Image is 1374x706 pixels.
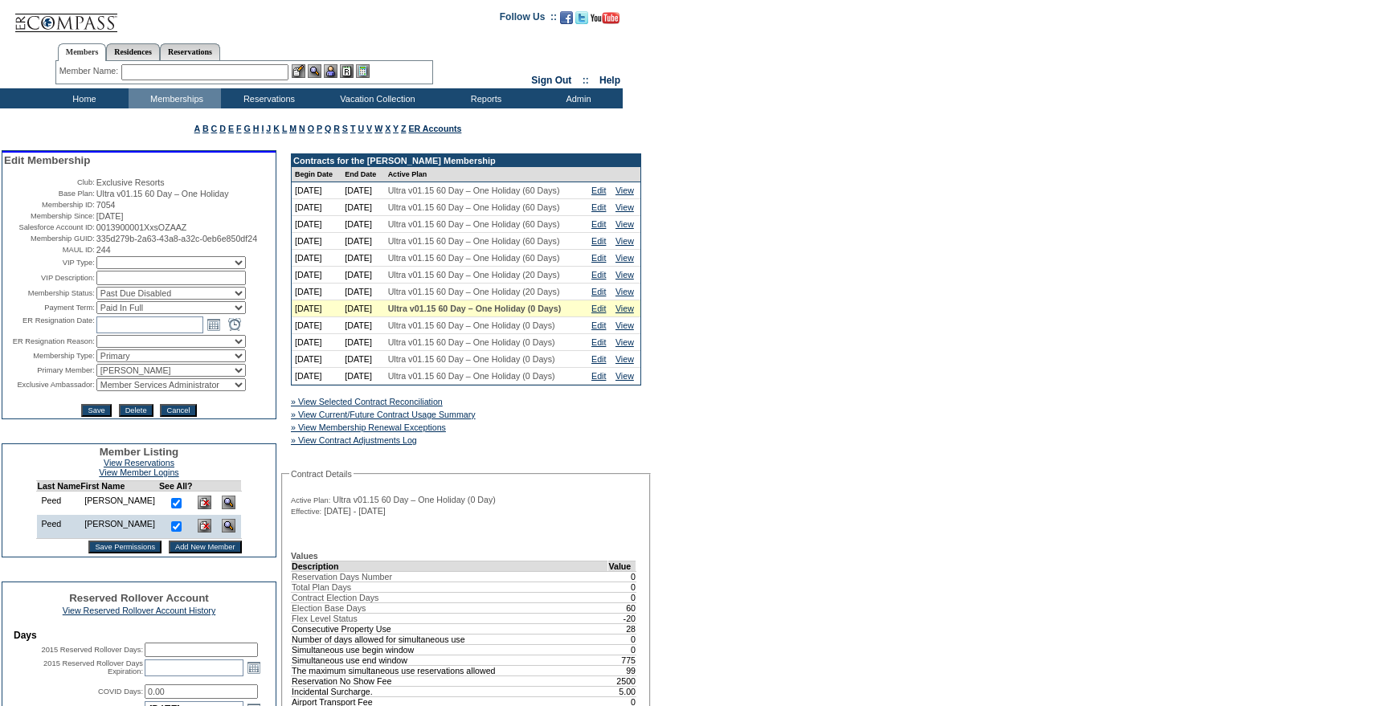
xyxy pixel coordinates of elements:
[243,124,250,133] a: G
[292,614,358,623] span: Flex Level Status
[198,519,211,533] img: Delete
[599,75,620,86] a: Help
[531,75,571,86] a: Sign Out
[388,304,562,313] span: Ultra v01.15 60 Day – One Holiday (0 Days)
[575,11,588,24] img: Follow us on Twitter
[282,124,287,133] a: L
[96,245,111,255] span: 244
[591,270,606,280] a: Edit
[388,219,560,229] span: Ultra v01.15 60 Day – One Holiday (60 Days)
[292,593,378,602] span: Contract Election Days
[4,349,95,362] td: Membership Type:
[292,675,608,686] td: Reservation No Show Fee
[608,602,636,613] td: 60
[292,665,608,675] td: The maximum simultaneous use reservations allowed
[100,446,179,458] span: Member Listing
[292,623,608,634] td: Consecutive Property Use
[341,317,384,334] td: [DATE]
[341,233,384,250] td: [DATE]
[37,481,80,492] td: Last Name
[194,124,200,133] a: A
[575,16,588,26] a: Follow us on Twitter
[615,186,634,195] a: View
[4,335,95,348] td: ER Resignation Reason:
[560,16,573,26] a: Become our fan on Facebook
[292,284,341,300] td: [DATE]
[615,219,634,229] a: View
[159,481,193,492] td: See All?
[341,351,384,368] td: [DATE]
[14,630,264,641] td: Days
[4,287,95,300] td: Membership Status:
[608,613,636,623] td: -20
[292,634,608,644] td: Number of days allowed for simultaneous use
[292,300,341,317] td: [DATE]
[388,371,555,381] span: Ultra v01.15 60 Day – One Holiday (0 Days)
[356,64,370,78] img: b_calculator.gif
[324,64,337,78] img: Impersonate
[615,354,634,364] a: View
[308,64,321,78] img: View
[341,267,384,284] td: [DATE]
[299,124,305,133] a: N
[4,234,95,243] td: Membership GUID:
[291,397,443,406] a: » View Selected Contract Reconciliation
[289,469,354,479] legend: Contract Details
[80,481,159,492] td: First Name
[160,404,196,417] input: Cancel
[106,43,160,60] a: Residences
[292,334,341,351] td: [DATE]
[313,88,438,108] td: Vacation Collection
[583,75,589,86] span: ::
[96,178,165,187] span: Exclusive Resorts
[591,354,606,364] a: Edit
[119,404,153,417] input: Delete
[202,124,209,133] a: B
[591,202,606,212] a: Edit
[615,337,634,347] a: View
[591,186,606,195] a: Edit
[292,644,608,655] td: Simultaneous use begin window
[43,659,143,675] label: 2015 Reserved Rollover Days Expiration:
[366,124,372,133] a: V
[81,404,111,417] input: Save
[608,582,636,592] td: 0
[608,644,636,655] td: 0
[169,541,242,553] input: Add New Member
[292,561,608,571] td: Description
[615,304,634,313] a: View
[608,686,636,696] td: 5.00
[388,287,560,296] span: Ultra v01.15 60 Day – One Holiday (20 Days)
[292,603,366,613] span: Election Base Days
[245,659,263,676] a: Open the calendar popup.
[358,124,364,133] a: U
[69,592,209,604] span: Reserved Rollover Account
[273,124,280,133] a: K
[292,64,305,78] img: b_edit.gif
[591,253,606,263] a: Edit
[4,301,95,314] td: Payment Term:
[393,124,399,133] a: Y
[408,124,461,133] a: ER Accounts
[198,496,211,509] img: Delete
[292,655,608,665] td: Simultaneous use end window
[4,200,95,210] td: Membership ID:
[37,515,80,539] td: Peed
[99,467,178,477] a: View Member Logins
[308,124,314,133] a: O
[615,320,634,330] a: View
[292,250,341,267] td: [DATE]
[291,435,417,445] a: » View Contract Adjustments Log
[292,182,341,199] td: [DATE]
[608,634,636,644] td: 0
[615,236,634,246] a: View
[292,351,341,368] td: [DATE]
[615,253,634,263] a: View
[341,167,384,182] td: End Date
[615,202,634,212] a: View
[341,182,384,199] td: [DATE]
[385,124,391,133] a: X
[388,186,560,195] span: Ultra v01.15 60 Day – One Holiday (60 Days)
[228,124,234,133] a: E
[4,189,95,198] td: Base Plan:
